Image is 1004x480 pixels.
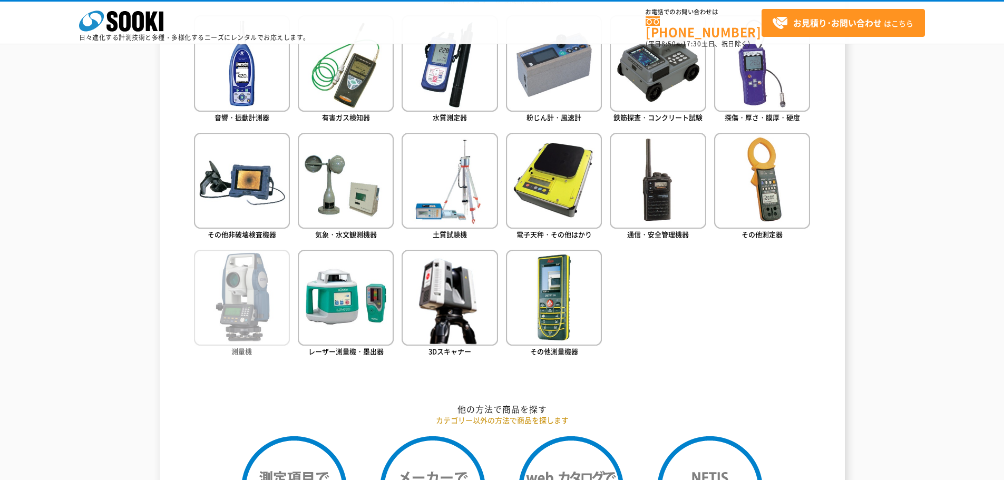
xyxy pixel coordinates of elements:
[793,16,882,29] strong: お見積り･お問い合わせ
[79,34,310,41] p: 日々進化する計測技術と多種・多様化するニーズにレンタルでお応えします。
[772,15,913,31] span: はこちら
[298,15,394,124] a: 有害ガス検知器
[194,133,290,242] a: その他非破壊検査機器
[402,133,498,242] a: 土質試験機
[194,133,290,229] img: その他非破壊検査機器
[714,15,810,124] a: 探傷・厚さ・膜厚・硬度
[194,404,811,415] h2: 他の方法で商品を探す
[402,15,498,124] a: 水質測定器
[215,112,269,122] span: 音響・振動計測器
[433,229,467,239] span: 土質試験機
[506,250,602,359] a: その他測量機器
[194,415,811,426] p: カテゴリー以外の方法で商品を探します
[194,15,290,111] img: 音響・振動計測器
[506,15,602,111] img: 粉じん計・風速計
[315,229,377,239] span: 気象・水文観測機器
[402,250,498,359] a: 3Dスキャナー
[506,15,602,124] a: 粉じん計・風速計
[742,229,783,239] span: その他測定器
[506,250,602,346] img: その他測量機器
[714,133,810,229] img: その他測定器
[194,250,290,359] a: 測量機
[627,229,689,239] span: 通信・安全管理機器
[298,250,394,359] a: レーザー測量機・墨出器
[308,346,384,356] span: レーザー測量機・墨出器
[610,15,706,124] a: 鉄筋探査・コンクリート試験
[661,39,676,48] span: 8:50
[610,133,706,242] a: 通信・安全管理機器
[208,229,276,239] span: その他非破壊検査機器
[298,250,394,346] img: レーザー測量機・墨出器
[428,346,471,356] span: 3Dスキャナー
[646,9,762,15] span: お電話でのお問い合わせは
[646,39,750,48] span: (平日 ～ 土日、祝日除く)
[298,133,394,242] a: 気象・水文観測機器
[714,133,810,242] a: その他測定器
[646,16,762,38] a: [PHONE_NUMBER]
[610,15,706,111] img: 鉄筋探査・コンクリート試験
[714,15,810,111] img: 探傷・厚さ・膜厚・硬度
[762,9,925,37] a: お見積り･お問い合わせはこちら
[433,112,467,122] span: 水質測定器
[610,133,706,229] img: 通信・安全管理機器
[298,15,394,111] img: 有害ガス検知器
[506,133,602,242] a: 電子天秤・その他はかり
[527,112,581,122] span: 粉じん計・風速計
[516,229,592,239] span: 電子天秤・その他はかり
[725,112,800,122] span: 探傷・厚さ・膜厚・硬度
[298,133,394,229] img: 気象・水文観測機器
[402,15,498,111] img: 水質測定器
[194,15,290,124] a: 音響・振動計測器
[402,133,498,229] img: 土質試験機
[613,112,703,122] span: 鉄筋探査・コンクリート試験
[194,250,290,346] img: 測量機
[402,250,498,346] img: 3Dスキャナー
[322,112,370,122] span: 有害ガス検知器
[530,346,578,356] span: その他測量機器
[231,346,252,356] span: 測量機
[683,39,701,48] span: 17:30
[506,133,602,229] img: 電子天秤・その他はかり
